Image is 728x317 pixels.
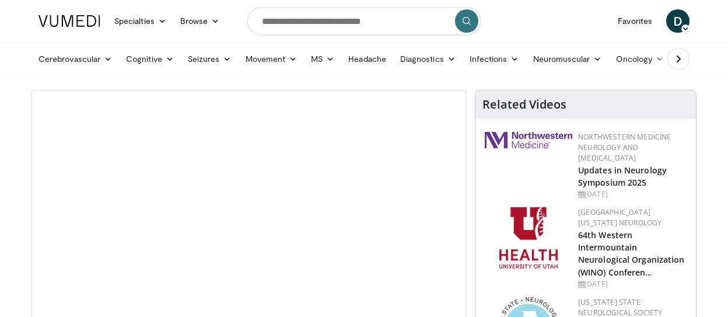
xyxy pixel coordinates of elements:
a: Browse [173,9,227,33]
div: [DATE] [578,279,687,290]
a: Specialties [107,9,173,33]
img: 2a462fb6-9365-492a-ac79-3166a6f924d8.png.150x105_q85_autocrop_double_scale_upscale_version-0.2.jpg [485,132,572,148]
div: [DATE] [578,189,687,200]
a: Favorites [611,9,659,33]
a: D [666,9,689,33]
a: Neuromuscular [526,47,609,71]
a: Infections [463,47,526,71]
a: Headache [341,47,393,71]
a: Northwestern Medicine Neurology and [MEDICAL_DATA] [578,132,671,163]
img: f6362829-b0a3-407d-a044-59546adfd345.png.150x105_q85_autocrop_double_scale_upscale_version-0.2.png [499,207,558,269]
a: MS [304,47,341,71]
a: 64th Western Intermountain Neurological Organization (WINO) Conferen… [578,229,685,277]
a: Updates in Neurology Symposium 2025 [578,165,667,188]
a: Seizures [181,47,239,71]
a: [GEOGRAPHIC_DATA][US_STATE] Neurology [578,207,661,228]
a: Cerebrovascular [32,47,119,71]
a: Oncology [609,47,671,71]
a: Cognitive [119,47,181,71]
img: VuMedi Logo [38,15,100,27]
a: Movement [239,47,304,71]
a: Diagnostics [393,47,463,71]
input: Search topics, interventions [247,7,481,35]
h4: Related Videos [482,97,566,112]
